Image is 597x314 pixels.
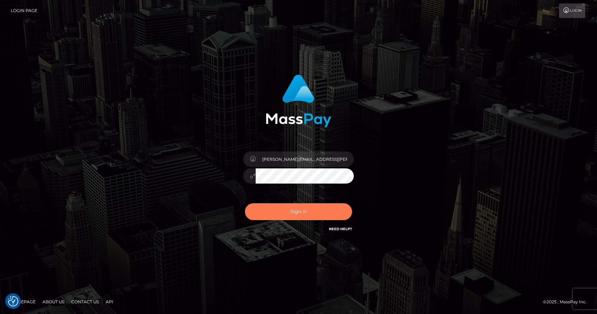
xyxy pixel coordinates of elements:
[40,296,67,307] a: About Us
[543,298,592,306] div: © 2025 , MassPay Inc.
[8,296,18,306] img: Revisit consent button
[256,151,354,167] input: Username...
[8,296,38,307] a: Homepage
[329,227,352,231] a: Need Help?
[266,75,331,127] img: MassPay Login
[68,296,102,307] a: Contact Us
[11,3,37,18] a: Login Page
[103,296,116,307] a: API
[559,3,585,18] a: Login
[8,296,18,306] button: Consent Preferences
[245,203,352,220] button: Sign in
